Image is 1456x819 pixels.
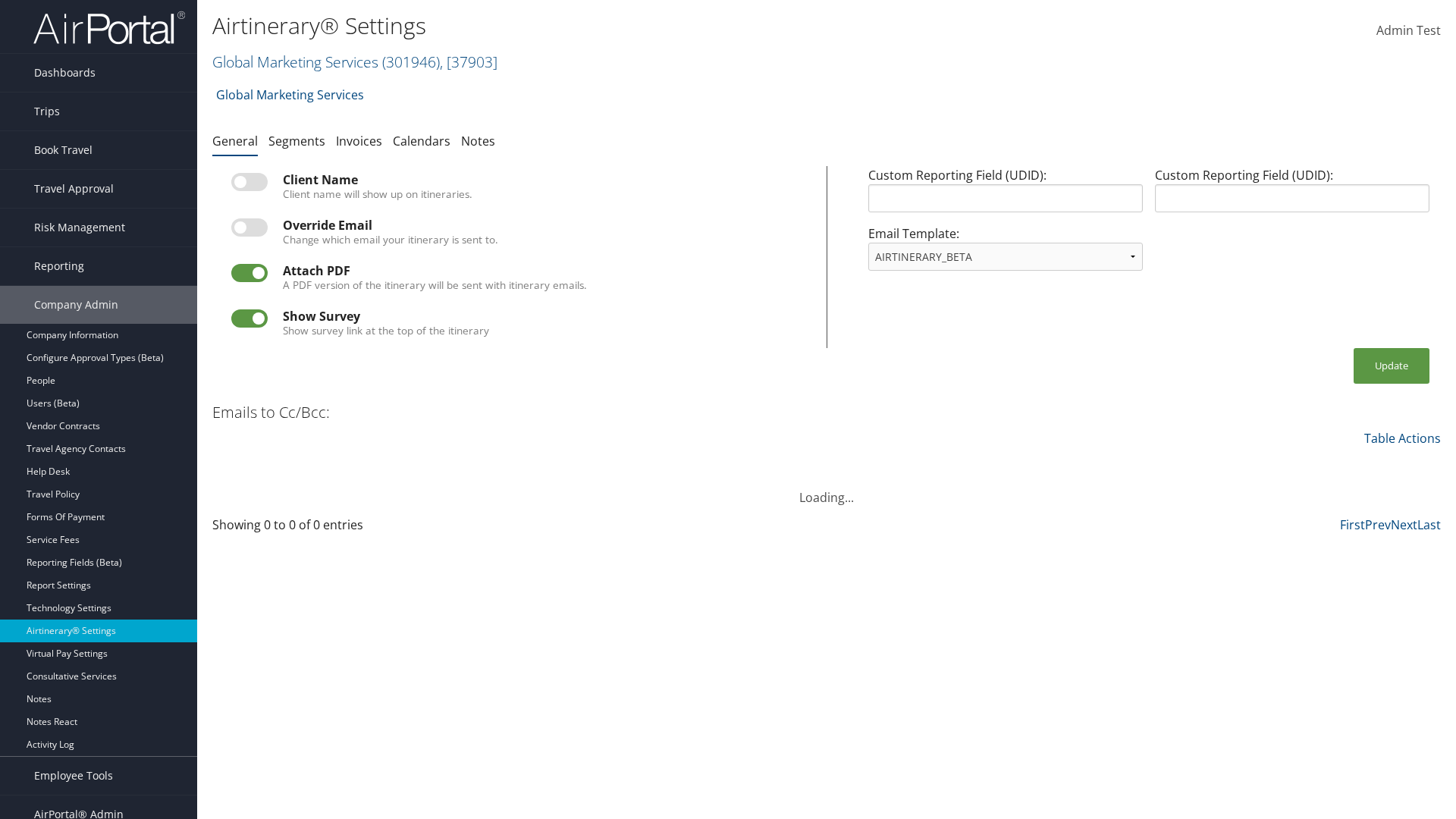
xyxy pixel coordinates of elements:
[393,133,450,149] a: Calendars
[1364,430,1441,447] a: Table Actions
[283,264,808,278] div: Attach PDF
[268,133,325,149] a: Segments
[283,218,808,232] div: Override Email
[34,209,125,246] span: Risk Management
[212,402,330,423] h3: Emails to Cc/Bcc:
[33,10,185,45] img: airportal-logo.png
[34,93,60,130] span: Trips
[336,133,382,149] a: Invoices
[1149,166,1436,224] div: Custom Reporting Field (UDID):
[34,757,113,795] span: Employee Tools
[1391,516,1417,533] a: Next
[1376,8,1441,55] a: Admin Test
[34,54,96,92] span: Dashboards
[34,170,114,208] span: Travel Approval
[1340,516,1365,533] a: First
[1376,22,1441,39] span: Admin Test
[283,278,587,293] label: A PDF version of the itinerary will be sent with itinerary emails.
[1417,516,1441,533] a: Last
[283,232,498,247] label: Change which email your itinerary is sent to.
[283,173,808,187] div: Client Name
[283,309,808,323] div: Show Survey
[440,52,497,72] span: , [ 37903 ]
[283,187,472,202] label: Client name will show up on itineraries.
[461,133,495,149] a: Notes
[1354,348,1429,384] button: Update
[34,286,118,324] span: Company Admin
[1365,516,1391,533] a: Prev
[283,323,489,338] label: Show survey link at the top of the itinerary
[34,247,84,285] span: Reporting
[862,224,1149,283] div: Email Template:
[212,133,258,149] a: General
[216,80,364,110] a: Global Marketing Services
[212,10,1031,42] h1: Airtinerary® Settings
[212,52,497,72] a: Global Marketing Services
[212,516,510,541] div: Showing 0 to 0 of 0 entries
[382,52,440,72] span: ( 301946 )
[34,131,93,169] span: Book Travel
[862,166,1149,224] div: Custom Reporting Field (UDID):
[212,470,1441,507] div: Loading...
